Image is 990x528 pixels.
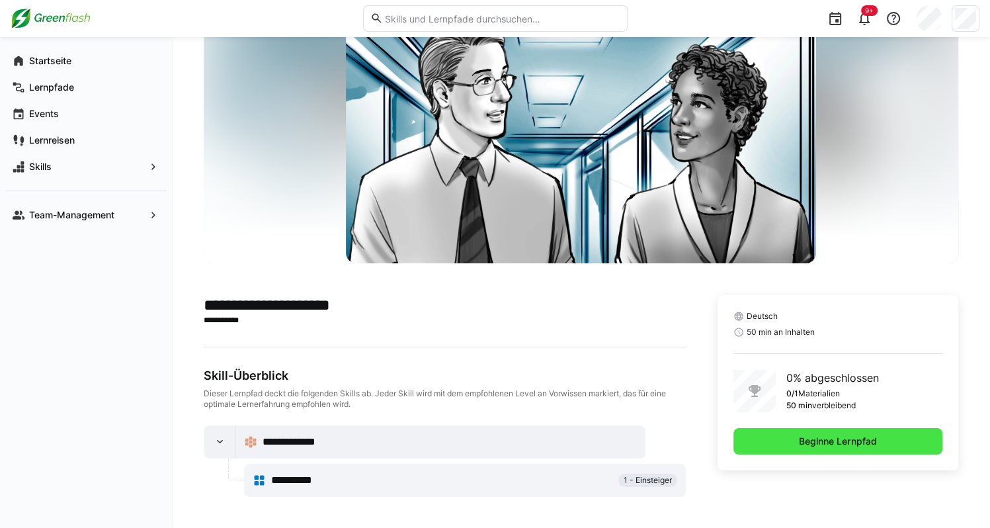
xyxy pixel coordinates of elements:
[733,428,942,455] button: Beginne Lernpfad
[383,13,620,24] input: Skills und Lernpfade durchsuchen…
[786,388,798,399] p: 0/1
[747,311,778,322] span: Deutsch
[204,388,686,410] div: Dieser Lernpfad deckt die folgenden Skills ab. Jeder Skill wird mit dem empfohlenen Level an Vorw...
[786,370,879,386] p: 0% abgeschlossen
[786,400,812,411] p: 50 min
[812,400,856,411] p: verbleibend
[204,369,686,383] div: Skill-Überblick
[747,327,815,337] span: 50 min an Inhalten
[798,388,840,399] p: Materialien
[624,475,672,486] span: 1 - Einsteiger
[865,7,874,15] span: 9+
[797,435,878,448] span: Beginne Lernpfad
